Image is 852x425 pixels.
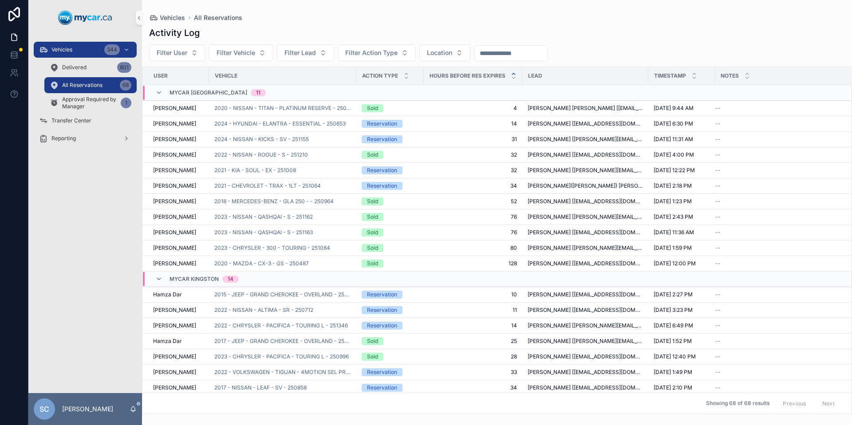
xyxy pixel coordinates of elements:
span: [PERSON_NAME] [[EMAIL_ADDRESS][DOMAIN_NAME]] [528,384,643,391]
span: -- [715,353,721,360]
a: 2022 - CHRYSLER - PACIFICA - TOURING L - 251346 [214,322,348,329]
span: [DATE] 2:27 PM [654,291,693,298]
a: 2018 - MERCEDES-BENZ - GLA 250 - - 250964 [214,198,334,205]
span: -- [715,136,721,143]
span: 11 [429,307,517,314]
span: 128 [429,260,517,267]
span: [PERSON_NAME] [153,244,196,252]
span: Action Type [362,72,398,79]
a: 2017 - NISSAN - LEAF - SV - 250858 [214,384,307,391]
span: Filter Action Type [345,48,398,57]
a: 2015 - JEEP - GRAND CHEROKEE - OVERLAND - 250803 [214,291,351,298]
a: 2020 - MAZDA - CX-3 - GS - 250487 [214,260,309,267]
span: [DATE] 11:31 AM [654,136,693,143]
button: Select Button [149,44,205,61]
span: [DATE] 1:23 PM [654,198,692,205]
span: -- [715,213,721,220]
span: 31 [429,136,517,143]
span: Filter User [157,48,187,57]
span: [PERSON_NAME] [[PERSON_NAME][EMAIL_ADDRESS][DOMAIN_NAME]] [528,167,643,174]
a: Transfer Center [34,113,137,129]
span: SC [39,404,49,414]
span: -- [715,120,721,127]
span: [PERSON_NAME] [153,213,196,220]
span: 2017 - JEEP - GRAND CHEROKEE - OVERLAND - 250865 [214,338,351,345]
span: [DATE] 1:49 PM [654,369,692,376]
button: Select Button [209,44,273,61]
span: [DATE] 11:36 AM [654,229,694,236]
a: 2022 - VOLKSWAGEN - TIGUAN - 4MOTION SEL PREMIUM R-LINE - 251110 [214,369,351,376]
div: 14 [228,275,233,283]
span: MyCar Kingston [170,275,219,283]
span: MyCar [GEOGRAPHIC_DATA] [170,89,247,96]
span: [PERSON_NAME] [153,105,196,112]
div: Sold [367,244,378,252]
span: [PERSON_NAME] [[PERSON_NAME][EMAIL_ADDRESS][DOMAIN_NAME]] [528,136,643,143]
a: Reporting [34,130,137,146]
span: -- [715,151,721,158]
span: 14 [429,120,517,127]
a: Approval Required by Manager1 [44,95,137,111]
span: [DATE] 12:40 PM [654,353,696,360]
span: [PERSON_NAME] [153,307,196,314]
span: -- [715,198,721,205]
div: Sold [367,197,378,205]
span: Hamza Dar [153,338,182,345]
span: 76 [429,229,517,236]
span: -- [715,307,721,314]
span: 52 [429,198,517,205]
div: Sold [367,228,378,236]
span: [PERSON_NAME] [[EMAIL_ADDRESS][DOMAIN_NAME]] [528,120,643,127]
a: 2023 - NISSAN - QASHQAI - S - 251163 [214,229,313,236]
span: [PERSON_NAME] [153,384,196,391]
div: Reservation [367,368,397,376]
span: [PERSON_NAME] [[PERSON_NAME][EMAIL_ADDRESS][DOMAIN_NAME]] [528,244,643,252]
span: 32 [429,151,517,158]
span: Timestamp [654,72,686,79]
span: 25 [429,338,517,345]
a: 2022 - NISSAN - ALTIMA - SR - 250712 [214,307,313,314]
a: 2021 - KIA - SOUL - EX - 251008 [214,167,296,174]
span: 2021 - CHEVROLET - TRAX - 1LT - 251064 [214,182,321,189]
span: [PERSON_NAME] [153,120,196,127]
span: [DATE] 2:18 PM [654,182,692,189]
span: 76 [429,213,517,220]
span: 32 [429,167,517,174]
span: Hamza Dar [153,291,182,298]
span: Filter Lead [284,48,316,57]
div: Sold [367,353,378,361]
div: Reservation [367,291,397,299]
a: 2022 - NISSAN - ROGUE - S - 251210 [214,151,308,158]
span: Vehicle [215,72,237,79]
span: [PERSON_NAME] [153,151,196,158]
span: [PERSON_NAME] [153,260,196,267]
span: [PERSON_NAME] [PERSON_NAME] [[EMAIL_ADDRESS][DOMAIN_NAME]] [528,105,643,112]
span: 2023 - NISSAN - QASHQAI - S - 251162 [214,213,313,220]
span: 2024 - HYUNDAI - ELANTRA - ESSENTIAL - 250653 [214,120,346,127]
div: Reservation [367,384,397,392]
span: 14 [429,322,517,329]
div: Reservation [367,182,397,190]
div: Sold [367,151,378,159]
a: 2023 - CHRYSLER - 300 - TOURING - 251084 [214,244,330,252]
span: [PERSON_NAME] [[EMAIL_ADDRESS][DOMAIN_NAME]] [528,151,643,158]
span: Vehicles [51,46,72,53]
span: [PERSON_NAME] [[EMAIL_ADDRESS][DOMAIN_NAME]] [528,291,643,298]
span: [PERSON_NAME] [[PERSON_NAME][EMAIL_ADDRESS][PERSON_NAME][DOMAIN_NAME]] [528,338,643,345]
span: -- [715,105,721,112]
a: 2024 - NISSAN - KICKS - SV - 251155 [214,136,309,143]
div: 801 [117,62,131,73]
span: 34 [429,182,517,189]
span: User [154,72,168,79]
span: 10 [429,291,517,298]
span: [PERSON_NAME] [[EMAIL_ADDRESS][DOMAIN_NAME]] [528,369,643,376]
span: [PERSON_NAME] [[EMAIL_ADDRESS][DOMAIN_NAME]] [528,229,643,236]
span: 4 [429,105,517,112]
span: [PERSON_NAME] [153,322,196,329]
